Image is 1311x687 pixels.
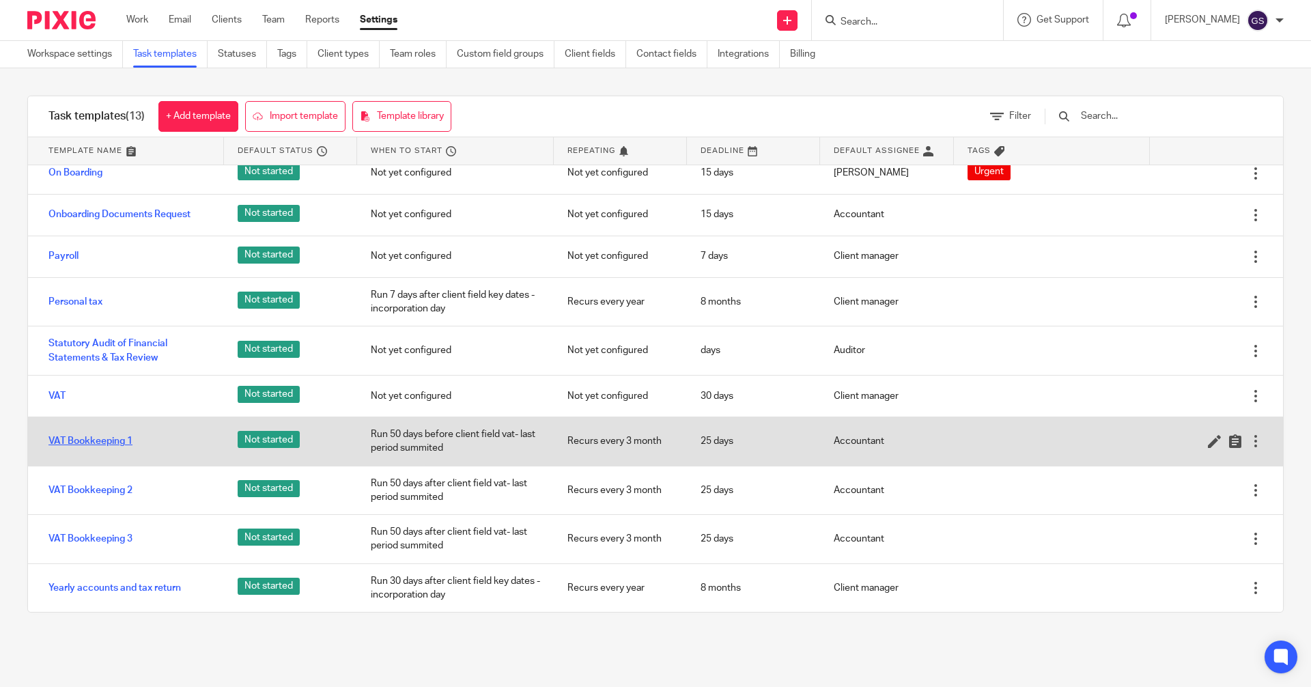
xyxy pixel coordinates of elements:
[357,564,553,613] div: Run 30 days after client field key dates - incorporation day
[687,285,820,319] div: 8 months
[834,145,920,156] span: Default assignee
[820,379,953,413] div: Client manager
[238,529,300,546] span: Not started
[218,41,267,68] a: Statuses
[554,571,687,605] div: Recurs every year
[457,41,554,68] a: Custom field groups
[687,239,820,273] div: 7 days
[277,41,307,68] a: Tags
[701,145,744,156] span: Deadline
[357,156,553,190] div: Not yet configured
[820,333,953,367] div: Auditor
[48,532,132,546] a: VAT Bookkeeping 3
[554,156,687,190] div: Not yet configured
[1009,111,1031,121] span: Filter
[238,205,300,222] span: Not started
[554,379,687,413] div: Not yet configured
[238,292,300,309] span: Not started
[390,41,447,68] a: Team roles
[238,341,300,358] span: Not started
[48,295,102,309] a: Personal tax
[357,466,553,515] div: Run 50 days after client field vat- last period summited
[27,11,96,29] img: Pixie
[238,145,313,156] span: Default status
[48,208,191,221] a: Onboarding Documents Request
[636,41,707,68] a: Contact fields
[687,522,820,556] div: 25 days
[245,101,346,132] a: Import template
[48,109,145,124] h1: Task templates
[554,285,687,319] div: Recurs every year
[238,247,300,264] span: Not started
[126,111,145,122] span: (13)
[357,278,553,326] div: Run 7 days after client field key dates - incorporation day
[238,386,300,403] span: Not started
[48,389,66,403] a: VAT
[1247,10,1269,31] img: svg%3E
[48,337,210,365] a: Statutory Audit of Financial Statements & Tax Review
[565,41,626,68] a: Client fields
[48,166,102,180] a: On Boarding
[687,333,820,367] div: days
[238,163,300,180] span: Not started
[238,480,300,497] span: Not started
[48,581,181,595] a: Yearly accounts and tax return
[820,424,953,458] div: Accountant
[554,473,687,507] div: Recurs every 3 month
[371,145,442,156] span: When to start
[554,522,687,556] div: Recurs every 3 month
[687,156,820,190] div: 15 days
[790,41,826,68] a: Billing
[554,333,687,367] div: Not yet configured
[554,197,687,232] div: Not yet configured
[357,379,553,413] div: Not yet configured
[357,515,553,563] div: Run 50 days after client field vat- last period summited
[839,16,962,29] input: Search
[357,197,553,232] div: Not yet configured
[820,285,953,319] div: Client manager
[212,13,242,27] a: Clients
[820,197,953,232] div: Accountant
[352,101,451,132] a: Template library
[554,424,687,458] div: Recurs every 3 month
[158,101,238,132] a: + Add template
[968,145,991,156] span: Tags
[687,424,820,458] div: 25 days
[238,431,300,448] span: Not started
[48,249,79,263] a: Payroll
[554,239,687,273] div: Not yet configured
[262,13,285,27] a: Team
[820,522,953,556] div: Accountant
[1037,15,1089,25] span: Get Support
[820,156,953,190] div: [PERSON_NAME]
[974,165,1004,178] span: Urgent
[318,41,380,68] a: Client types
[48,483,132,497] a: VAT Bookkeeping 2
[1165,13,1240,27] p: [PERSON_NAME]
[687,473,820,507] div: 25 days
[687,197,820,232] div: 15 days
[169,13,191,27] a: Email
[48,434,132,448] a: VAT Bookkeeping 1
[820,239,953,273] div: Client manager
[357,417,553,466] div: Run 50 days before client field vat- last period summited
[357,239,553,273] div: Not yet configured
[27,41,123,68] a: Workspace settings
[133,41,208,68] a: Task templates
[305,13,339,27] a: Reports
[357,333,553,367] div: Not yet configured
[687,379,820,413] div: 30 days
[48,145,122,156] span: Template name
[238,578,300,595] span: Not started
[360,13,397,27] a: Settings
[718,41,780,68] a: Integrations
[1080,109,1239,124] input: Search...
[126,13,148,27] a: Work
[687,571,820,605] div: 8 months
[567,145,615,156] span: Repeating
[820,473,953,507] div: Accountant
[820,571,953,605] div: Client manager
